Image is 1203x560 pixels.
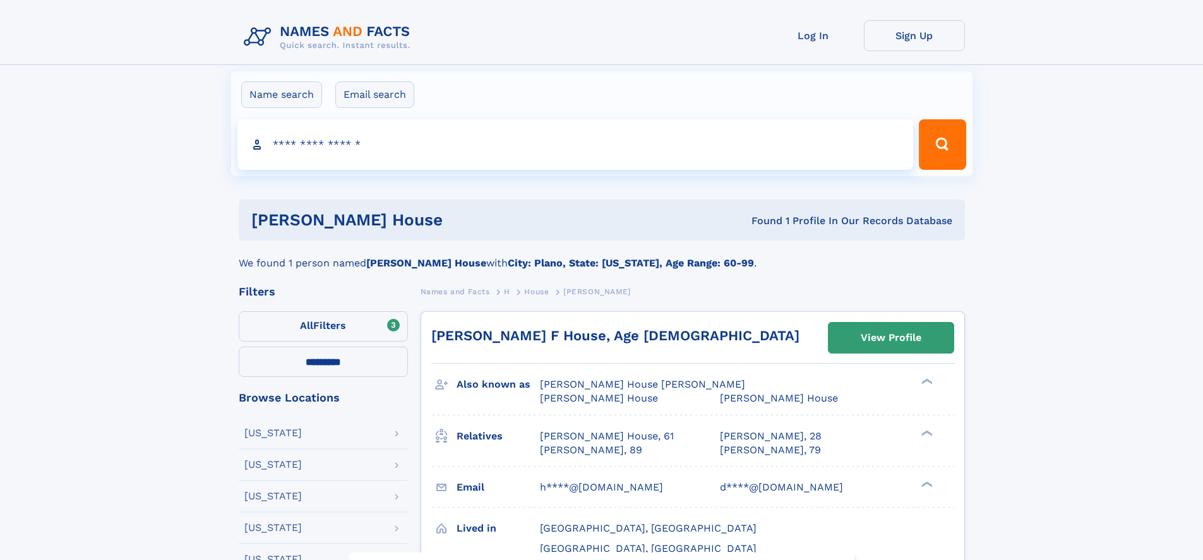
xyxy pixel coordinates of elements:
div: Found 1 Profile In Our Records Database [597,214,952,228]
label: Email search [335,81,414,108]
a: [PERSON_NAME], 79 [720,443,821,457]
h3: Also known as [457,374,540,395]
a: [PERSON_NAME] House, 61 [540,429,674,443]
span: H [504,287,510,296]
span: [GEOGRAPHIC_DATA], [GEOGRAPHIC_DATA] [540,542,757,554]
span: House [524,287,549,296]
span: [PERSON_NAME] House [PERSON_NAME] [540,378,745,390]
label: Filters [239,311,408,342]
a: Log In [763,20,864,51]
img: Logo Names and Facts [239,20,421,54]
div: Filters [239,286,408,297]
a: View Profile [829,323,954,353]
div: View Profile [861,323,921,352]
div: [US_STATE] [244,523,302,533]
div: [US_STATE] [244,460,302,470]
span: [PERSON_NAME] [563,287,631,296]
h3: Relatives [457,426,540,447]
div: ❯ [918,378,933,386]
a: Sign Up [864,20,965,51]
b: [PERSON_NAME] House [366,257,486,269]
span: [GEOGRAPHIC_DATA], [GEOGRAPHIC_DATA] [540,522,757,534]
div: Browse Locations [239,392,408,403]
div: [US_STATE] [244,491,302,501]
a: Names and Facts [421,283,490,299]
a: [PERSON_NAME], 89 [540,443,642,457]
h3: Lived in [457,518,540,539]
div: ❯ [918,480,933,488]
h1: [PERSON_NAME] House [251,212,597,228]
div: ❯ [918,429,933,437]
button: Search Button [919,119,966,170]
input: search input [237,119,914,170]
a: House [524,283,549,299]
label: Name search [241,81,322,108]
a: [PERSON_NAME] F House, Age [DEMOGRAPHIC_DATA] [431,328,799,343]
span: [PERSON_NAME] House [720,392,838,404]
a: [PERSON_NAME], 28 [720,429,822,443]
div: We found 1 person named with . [239,241,965,271]
a: H [504,283,510,299]
span: [PERSON_NAME] House [540,392,658,404]
h3: Email [457,477,540,498]
div: [US_STATE] [244,428,302,438]
span: All [300,319,313,331]
b: City: Plano, State: [US_STATE], Age Range: 60-99 [508,257,754,269]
